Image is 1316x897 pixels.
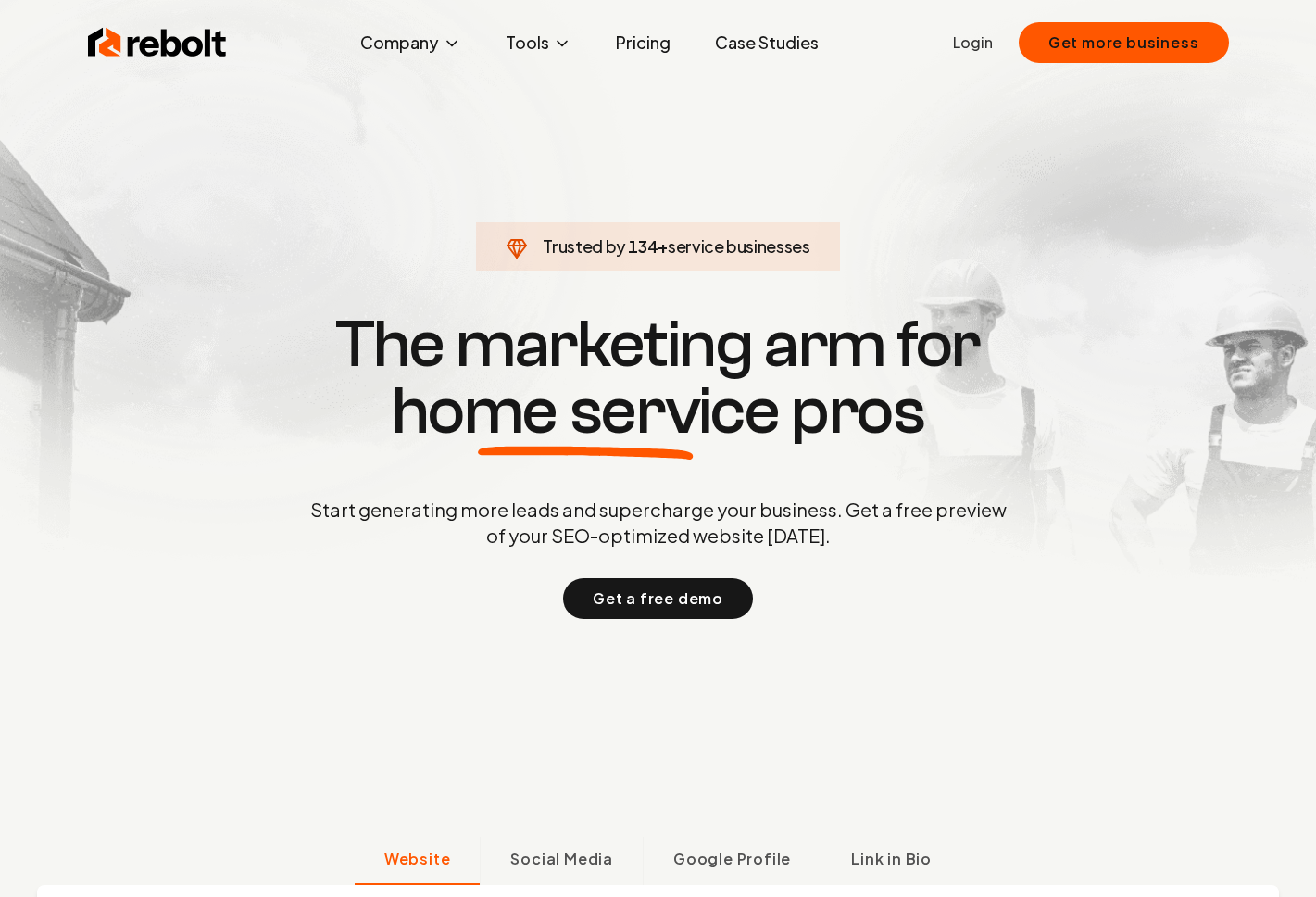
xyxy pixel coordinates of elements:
button: Website [355,837,481,885]
button: Get more business [1019,22,1229,63]
h1: The marketing arm for pros [214,311,1103,445]
button: Link in Bio [821,837,961,885]
button: Get a free demo [563,578,753,619]
button: Company [345,24,476,61]
span: Link in Bio [851,848,932,870]
button: Social Media [480,837,643,885]
button: Tools [491,24,586,61]
span: Trusted by [543,235,625,257]
a: Case Studies [700,24,833,61]
a: Pricing [601,24,685,61]
span: Social Media [510,848,613,870]
a: Login [953,32,993,54]
span: 134 [628,234,658,259]
img: Rebolt Logo [88,24,227,61]
span: Google Profile [673,848,791,870]
span: + [658,235,668,257]
p: Start generating more leads and supercharge your business. Get a free preview of your SEO-optimiz... [307,497,1010,549]
button: Google Profile [643,837,821,885]
span: Website [384,848,451,870]
span: home service [392,378,780,445]
span: service businesses [668,235,810,257]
